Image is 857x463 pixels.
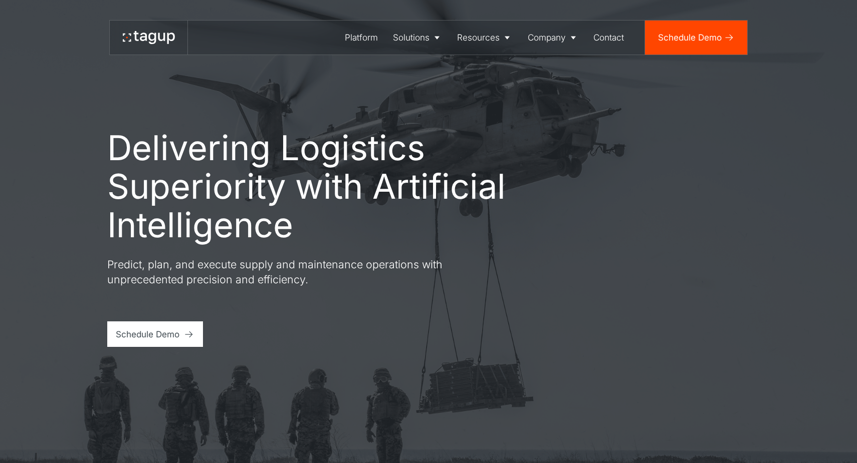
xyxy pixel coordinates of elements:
a: Contact [586,21,632,55]
div: Schedule Demo [658,31,722,44]
div: Company [528,31,566,44]
a: Schedule Demo [107,321,203,347]
div: Schedule Demo [116,328,179,341]
a: Company [520,21,586,55]
p: Predict, plan, and execute supply and maintenance operations with unprecedented precision and eff... [107,257,468,287]
a: Schedule Demo [645,21,747,55]
a: Solutions [385,21,450,55]
div: Resources [457,31,500,44]
div: Solutions [393,31,430,44]
div: Contact [593,31,624,44]
h1: Delivering Logistics Superiority with Artificial Intelligence [107,129,528,244]
a: Platform [337,21,385,55]
a: Resources [450,21,520,55]
div: Platform [345,31,378,44]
